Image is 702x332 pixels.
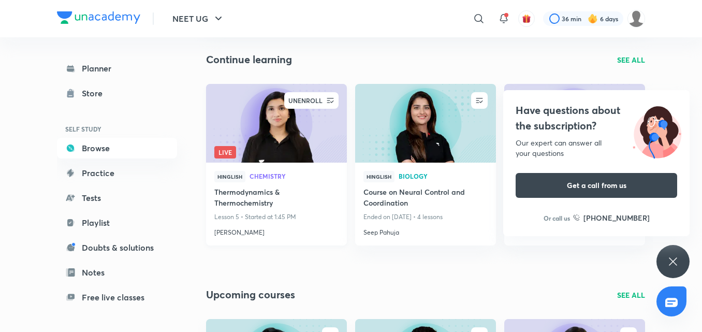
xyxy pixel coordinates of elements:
button: Get a call from us [516,173,677,198]
a: Chemistry [250,173,339,180]
p: Lesson 5 • Started at 1:45 PM [214,210,339,224]
span: Chemistry [250,173,339,179]
a: SEE ALL [617,54,645,65]
div: Store [82,87,109,99]
a: Notes [57,262,177,283]
h2: Continue learning [206,52,292,67]
a: Planner [57,58,177,79]
a: [PERSON_NAME] [214,224,339,237]
h6: SELF STUDY [57,120,177,138]
span: Live [214,146,236,158]
span: Hinglish [363,171,394,182]
h4: Have questions about the subscription? [516,103,677,134]
a: new-thumbnailUNENROLLLive [206,84,347,163]
button: NEET UG [166,8,231,29]
a: new-thumbnail [504,84,645,163]
p: Or call us [544,213,570,223]
a: Thermodynamics & Thermochemistry [214,186,339,210]
h6: [PHONE_NUMBER] [583,212,650,223]
span: Hinglish [214,171,245,182]
div: UNENROLL [285,92,326,109]
a: Course on Neural Control and Coordination [363,186,488,210]
a: SEE ALL [617,290,645,300]
a: Free live classes [57,287,177,308]
a: Tests [57,187,177,208]
div: Our expert can answer all your questions [516,138,677,158]
a: new-thumbnail [355,84,496,163]
a: Company Logo [57,11,140,26]
img: avatar [522,14,531,23]
a: Biology [399,173,488,180]
a: Store [57,83,177,104]
button: avatar [518,10,535,27]
img: Tarmanjot Singh [627,10,645,27]
a: Seep Pahuja [363,224,488,237]
h2: Upcoming courses [206,287,295,302]
a: Practice [57,163,177,183]
img: ttu_illustration_new.svg [624,103,690,158]
img: streak [588,13,598,24]
p: Ended on [DATE] • 4 lessons [363,210,488,224]
a: Doubts & solutions [57,237,177,258]
img: new-thumbnail [204,83,348,163]
span: Biology [399,173,488,179]
a: Playlist [57,212,177,233]
img: new-thumbnail [354,83,497,163]
img: Company Logo [57,11,140,24]
a: Browse [57,138,177,158]
a: [PHONE_NUMBER] [573,212,650,223]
